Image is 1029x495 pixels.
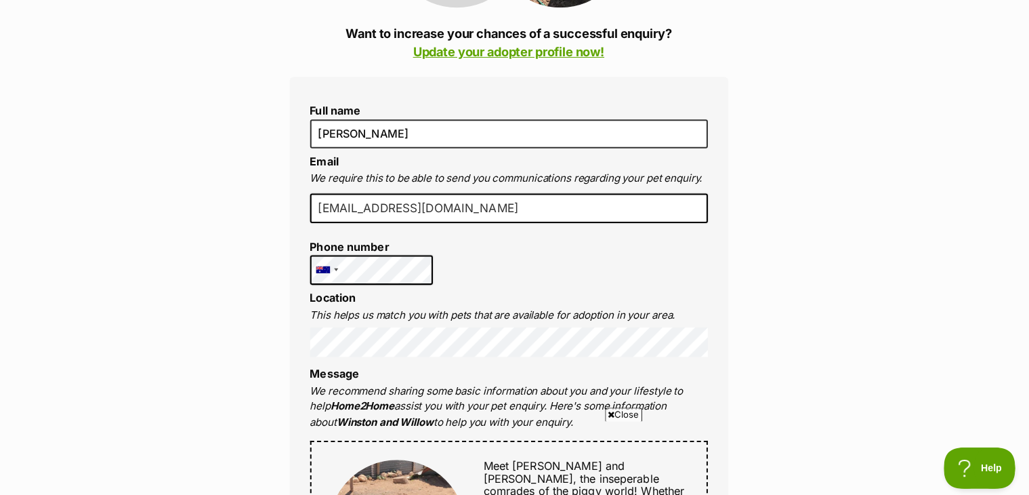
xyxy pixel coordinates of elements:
strong: Winston and Willow [344,416,440,429]
input: E.g. Jimmy Chew [318,123,711,152]
p: We recommend sharing some basic information about you and your lifestyle to help assist you with ... [318,384,711,431]
span: Close [610,408,646,422]
strong: Home2Home [339,400,402,413]
iframe: Advertisement [186,427,843,488]
p: Want to increase your chances of a successful enquiry? [298,29,732,66]
label: Email [318,158,347,172]
p: This helps us match you with pets that are available for adoption in your area. [318,309,711,325]
iframe: Help Scout Beacon - Open [944,448,1015,488]
label: Phone number [318,243,440,255]
p: We require this to be able to send you communications regarding your pet enquiry. [318,174,711,190]
label: Location [318,293,364,306]
label: Full name [318,108,711,121]
label: Message [318,368,367,381]
div: Australia: +61 [319,258,350,286]
a: Update your adopter profile now! [420,49,609,64]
